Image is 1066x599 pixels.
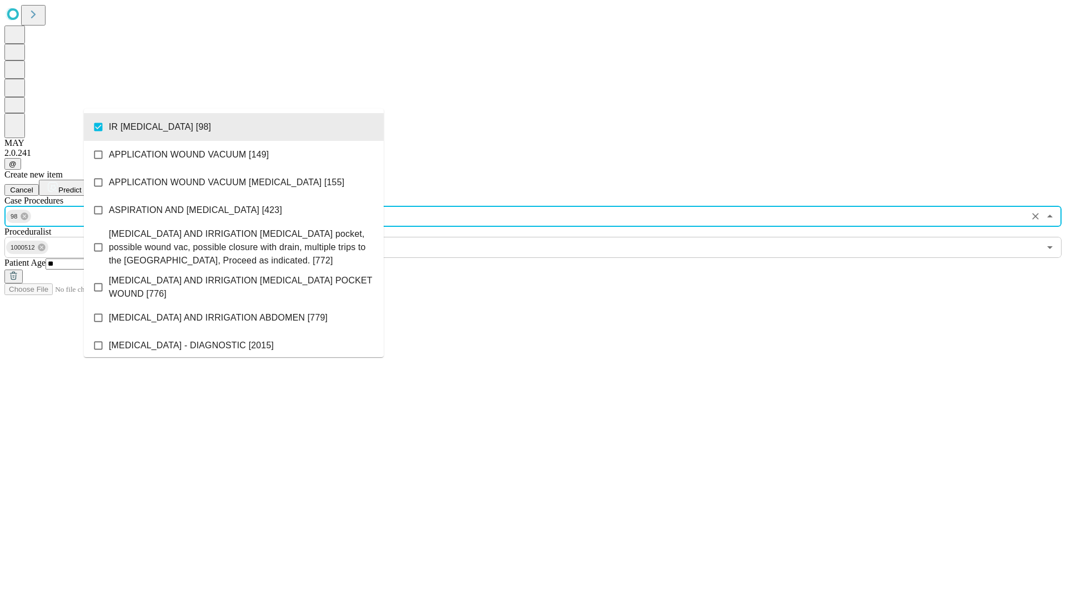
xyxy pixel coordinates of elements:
[109,227,375,267] span: [MEDICAL_DATA] AND IRRIGATION [MEDICAL_DATA] pocket, possible wound vac, possible closure with dr...
[109,311,328,324] span: [MEDICAL_DATA] AND IRRIGATION ABDOMEN [779]
[109,120,211,134] span: IR [MEDICAL_DATA] [98]
[4,158,21,170] button: @
[4,138,1062,148] div: MAY
[109,176,344,189] span: APPLICATION WOUND VACUUM [MEDICAL_DATA] [155]
[4,170,63,179] span: Create new item
[6,210,22,223] span: 98
[4,196,63,205] span: Scheduled Procedure
[109,204,282,217] span: ASPIRATION AND [MEDICAL_DATA] [423]
[39,180,90,196] button: Predict
[6,241,39,254] span: 1000512
[109,339,274,352] span: [MEDICAL_DATA] - DIAGNOSTIC [2015]
[4,184,39,196] button: Cancel
[9,160,17,168] span: @
[1042,240,1058,255] button: Open
[4,258,46,267] span: Patient Age
[6,210,31,223] div: 98
[1028,209,1043,224] button: Clear
[1042,209,1058,224] button: Close
[109,148,269,161] span: APPLICATION WOUND VACUUM [149]
[10,186,33,194] span: Cancel
[4,227,51,236] span: Proceduralist
[6,241,48,254] div: 1000512
[4,148,1062,158] div: 2.0.241
[109,274,375,301] span: [MEDICAL_DATA] AND IRRIGATION [MEDICAL_DATA] POCKET WOUND [776]
[58,186,81,194] span: Predict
